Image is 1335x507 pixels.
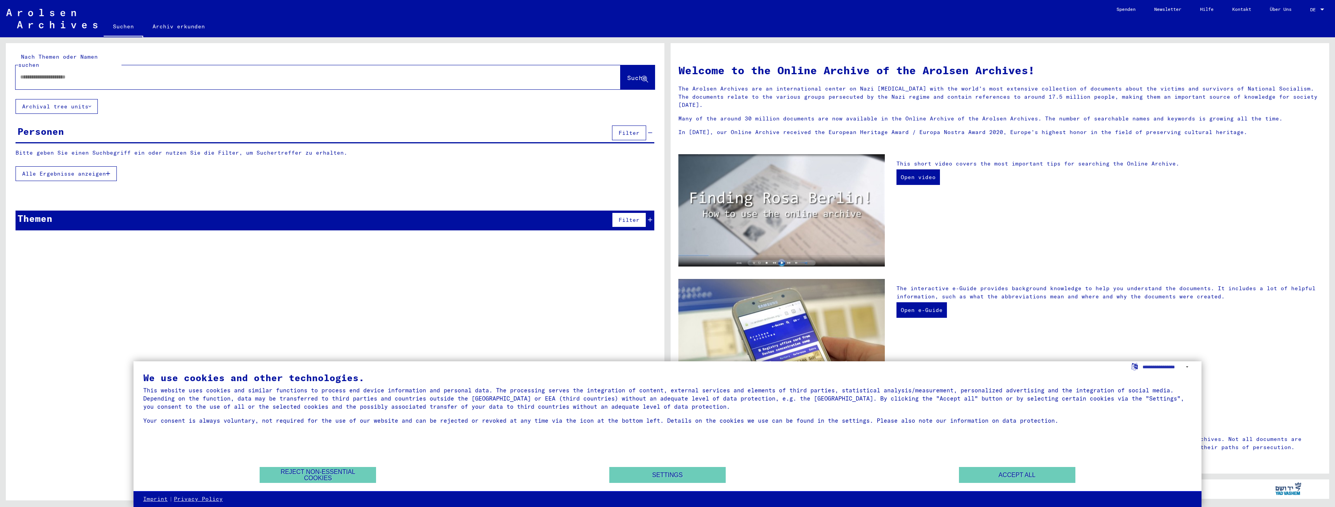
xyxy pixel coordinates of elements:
[619,216,640,223] span: Filter
[143,495,168,503] a: Imprint
[678,115,1321,123] p: Many of the around 30 million documents are now available in the Online Archive of the Arolsen Ar...
[678,62,1321,78] h1: Welcome to the Online Archive of the Arolsen Archives!
[6,9,97,28] img: Arolsen_neg.svg
[17,124,64,138] div: Personen
[143,386,1192,411] div: This website uses cookies and similar functions to process end device information and personal da...
[260,467,376,483] button: Reject non-essential cookies
[678,279,885,417] img: eguide.jpg
[678,128,1321,136] p: In [DATE], our Online Archive received the European Heritage Award / Europa Nostra Award 2020, Eu...
[18,53,98,68] mat-label: Nach Themen oder Namen suchen
[896,160,1321,168] p: This short video covers the most important tips for searching the Online Archive.
[619,129,640,136] span: Filter
[678,85,1321,109] p: The Arolsen Archives are an international center on Nazi [MEDICAL_DATA] with the world’s most ext...
[896,302,947,318] a: Open e-Guide
[896,169,940,185] a: Open video
[1310,7,1319,12] span: DE
[1274,479,1303,498] img: yv_logo.png
[143,373,1192,382] div: We use cookies and other technologies.
[678,154,885,267] img: video.jpg
[174,495,223,503] a: Privacy Policy
[143,17,214,36] a: Archiv erkunden
[16,166,117,181] button: Alle Ergebnisse anzeigen
[612,213,646,227] button: Filter
[16,99,98,114] button: Archival tree units
[16,149,654,157] p: Bitte geben Sie einen Suchbegriff ein oder nutzen Sie die Filter, um Suchertreffer zu erhalten.
[17,211,52,225] div: Themen
[22,170,106,177] span: Alle Ergebnisse anzeigen
[104,17,143,37] a: Suchen
[621,65,655,89] button: Suche
[959,467,1075,483] button: Accept all
[627,74,647,82] span: Suche
[896,284,1321,301] p: The interactive e-Guide provides background knowledge to help you understand the documents. It in...
[143,416,1192,425] div: Your consent is always voluntary, not required for the use of our website and can be rejected or ...
[609,467,726,483] button: Settings
[612,125,646,140] button: Filter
